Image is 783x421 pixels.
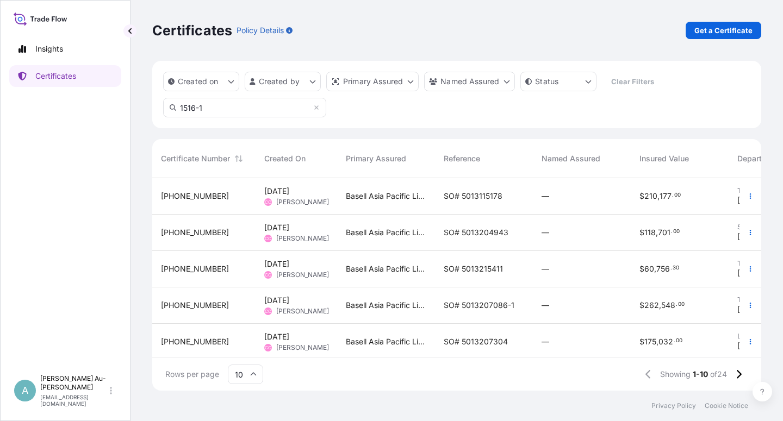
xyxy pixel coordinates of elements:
span: CC [265,233,271,244]
span: SO# 5013115178 [444,191,502,202]
span: Named Assured [542,153,600,164]
span: , [656,229,658,236]
p: Named Assured [440,76,499,87]
span: 00 [678,303,685,306]
span: $ [639,229,644,236]
span: [DATE] [264,186,289,197]
input: Search Certificate or Reference... [163,98,326,117]
span: . [671,230,673,234]
span: CC [265,269,271,280]
span: SO# 5013215411 [444,263,503,274]
span: [DATE] [264,295,289,306]
span: [PERSON_NAME] [276,307,329,316]
span: A [22,385,28,396]
span: [PERSON_NAME] [276,198,329,206]
span: $ [639,338,644,345]
span: [PERSON_NAME] [276,271,329,279]
p: Certificates [35,71,76,81]
span: , [657,192,660,200]
span: Reference [444,153,480,164]
span: — [542,191,549,202]
p: Created on [178,76,219,87]
span: [DATE] [264,331,289,342]
span: , [654,265,656,273]
span: CC [265,197,271,208]
button: Sort [232,152,245,165]
span: [PHONE_NUMBER] [161,191,229,202]
p: [EMAIL_ADDRESS][DOMAIN_NAME] [40,394,108,407]
span: Created On [264,153,306,164]
span: [DATE] [737,195,762,206]
span: 00 [673,230,680,234]
span: . [672,193,674,197]
span: CC [265,342,271,353]
span: — [542,336,549,347]
span: Rows per page [165,369,219,380]
button: Clear Filters [602,73,663,90]
span: SO# 5013207086-1 [444,300,514,311]
a: Privacy Policy [651,401,696,410]
p: Clear Filters [611,76,654,87]
span: SO# 5013207304 [444,336,508,347]
span: Certificate Number [161,153,230,164]
button: createdOn Filter options [163,72,239,91]
span: [DATE] [737,231,762,242]
span: 60 [644,265,654,273]
span: 00 [674,193,681,197]
span: $ [639,265,644,273]
p: [PERSON_NAME] Au-[PERSON_NAME] [40,374,108,392]
span: Showing [660,369,691,380]
span: $ [639,301,644,309]
span: Basell Asia Pacific Limited [346,191,426,202]
span: [DATE] [737,268,762,279]
span: 1-10 [693,369,708,380]
span: of 24 [710,369,727,380]
span: 262 [644,301,659,309]
a: Cookie Notice [705,401,748,410]
span: Basell Asia Pacific Limited [346,300,426,311]
span: Basell Asia Pacific Limited [346,227,426,238]
span: [PERSON_NAME] [276,343,329,352]
span: 701 [658,229,670,236]
button: createdBy Filter options [245,72,321,91]
button: cargoOwner Filter options [424,72,515,91]
p: Created by [259,76,300,87]
span: — [542,263,549,274]
span: [DATE] [737,304,762,315]
span: — [542,300,549,311]
a: Get a Certificate [686,22,761,39]
p: Get a Certificate [694,25,753,36]
span: [PERSON_NAME] [276,234,329,243]
button: distributor Filter options [326,72,419,91]
span: , [659,301,661,309]
span: $ [639,192,644,200]
span: [DATE] [737,341,762,351]
a: Insights [9,38,121,60]
span: 00 [676,339,682,343]
span: 30 [673,266,679,270]
span: Insured Value [639,153,689,164]
span: [PHONE_NUMBER] [161,227,229,238]
span: Departure [737,153,773,164]
span: SO# 5013204943 [444,227,508,238]
span: [PHONE_NUMBER] [161,300,229,311]
p: Certificates [152,22,232,39]
span: 118 [644,229,656,236]
span: 210 [644,192,657,200]
p: Status [535,76,558,87]
span: [PHONE_NUMBER] [161,336,229,347]
span: [PHONE_NUMBER] [161,263,229,274]
span: 175 [644,338,656,345]
span: . [670,266,672,270]
span: Primary Assured [346,153,406,164]
span: Basell Asia Pacific Limited [346,336,426,347]
span: Basell Asia Pacific Limited [346,263,426,274]
span: 032 [658,338,673,345]
span: . [676,303,678,306]
span: [DATE] [264,222,289,233]
p: Primary Assured [343,76,403,87]
span: 548 [661,301,675,309]
span: . [674,339,675,343]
